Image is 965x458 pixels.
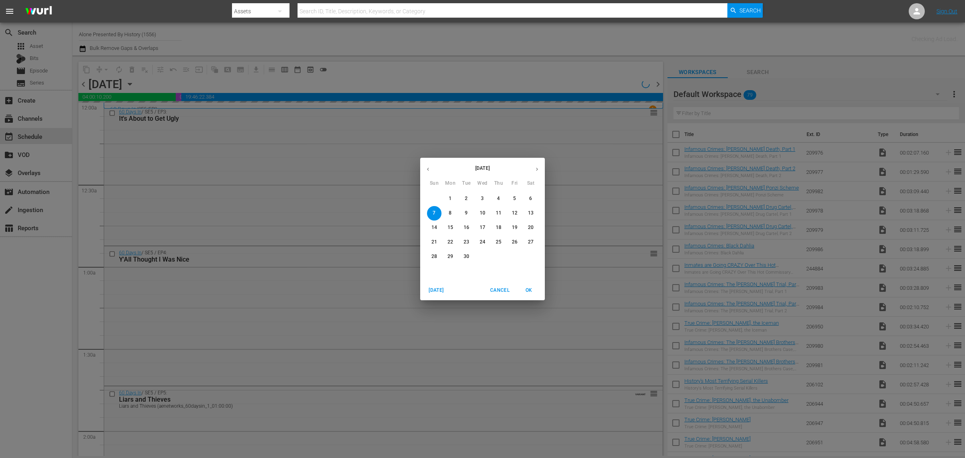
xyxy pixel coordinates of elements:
button: 24 [475,235,490,250]
button: 29 [443,250,458,264]
button: 9 [459,206,474,221]
p: 24 [480,239,485,246]
span: Tue [459,179,474,188]
span: Sun [427,179,441,188]
span: Cancel [490,286,509,295]
a: Sign Out [936,8,957,14]
button: 1 [443,192,458,206]
button: [DATE] [423,284,449,297]
span: Thu [491,179,506,188]
p: 27 [528,239,534,246]
p: 1 [449,195,452,202]
span: Search [739,3,761,18]
button: 30 [459,250,474,264]
p: 3 [481,195,484,202]
p: 12 [512,210,517,217]
p: 19 [512,224,517,231]
p: 30 [464,253,469,260]
button: 18 [491,221,506,235]
p: 20 [528,224,534,231]
button: 16 [459,221,474,235]
button: 19 [507,221,522,235]
button: 6 [524,192,538,206]
p: 26 [512,239,517,246]
p: 7 [433,210,435,217]
p: 11 [496,210,501,217]
p: [DATE] [436,165,529,172]
button: 10 [475,206,490,221]
p: 17 [480,224,485,231]
p: 14 [431,224,437,231]
img: ans4CAIJ8jUAAAAAAAAAAAAAAAAAAAAAAAAgQb4GAAAAAAAAAAAAAAAAAAAAAAAAJMjXAAAAAAAAAAAAAAAAAAAAAAAAgAT5G... [19,2,58,21]
button: 26 [507,235,522,250]
span: Mon [443,179,458,188]
button: 7 [427,206,441,221]
p: 15 [448,224,453,231]
span: OK [519,286,538,295]
p: 8 [449,210,452,217]
p: 18 [496,224,501,231]
p: 28 [431,253,437,260]
button: 2 [459,192,474,206]
span: [DATE] [427,286,446,295]
p: 29 [448,253,453,260]
button: 28 [427,250,441,264]
p: 22 [448,239,453,246]
button: 22 [443,235,458,250]
button: 27 [524,235,538,250]
button: 23 [459,235,474,250]
button: 21 [427,235,441,250]
button: 25 [491,235,506,250]
button: 15 [443,221,458,235]
p: 25 [496,239,501,246]
button: 13 [524,206,538,221]
span: Sat [524,179,538,188]
p: 21 [431,239,437,246]
button: 20 [524,221,538,235]
p: 13 [528,210,534,217]
p: 23 [464,239,469,246]
p: 2 [465,195,468,202]
span: Fri [507,179,522,188]
span: Wed [475,179,490,188]
button: 4 [491,192,506,206]
button: OK [516,284,542,297]
button: 11 [491,206,506,221]
button: 12 [507,206,522,221]
button: 3 [475,192,490,206]
button: 14 [427,221,441,235]
button: 8 [443,206,458,221]
button: Cancel [487,284,513,297]
p: 9 [465,210,468,217]
span: menu [5,6,14,16]
p: 10 [480,210,485,217]
p: 4 [497,195,500,202]
button: 5 [507,192,522,206]
p: 6 [529,195,532,202]
button: 17 [475,221,490,235]
p: 5 [513,195,516,202]
p: 16 [464,224,469,231]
